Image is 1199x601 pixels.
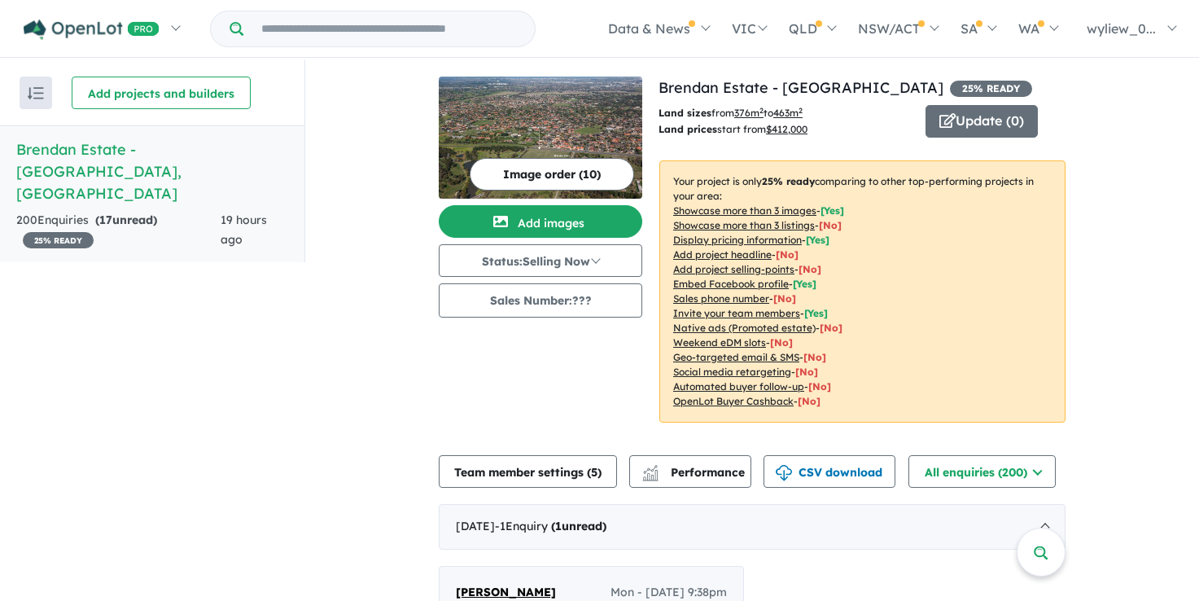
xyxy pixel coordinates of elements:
[673,248,772,261] u: Add project headline
[673,234,802,246] u: Display pricing information
[645,465,745,480] span: Performance
[799,263,821,275] span: [ No ]
[1087,20,1156,37] span: wyliew_0...
[806,234,829,246] span: [ Yes ]
[795,366,818,378] span: [No]
[643,465,658,474] img: line-chart.svg
[439,244,642,277] button: Status:Selling Now
[673,219,815,231] u: Showcase more than 3 listings
[629,455,751,488] button: Performance
[439,77,642,199] img: Brendan Estate - Greenvale
[770,336,793,349] span: [No]
[798,395,820,407] span: [No]
[804,307,828,319] span: [ Yes ]
[803,351,826,363] span: [No]
[28,87,44,99] img: sort.svg
[439,205,642,238] button: Add images
[673,204,816,217] u: Showcase more than 3 images
[766,123,807,135] u: $ 412,000
[673,307,800,319] u: Invite your team members
[673,336,766,349] u: Weekend eDM slots
[439,283,642,318] button: Sales Number:???
[673,395,794,407] u: OpenLot Buyer Cashback
[659,121,913,138] p: start from
[808,380,831,393] span: [No]
[659,123,717,135] b: Land prices
[642,470,659,480] img: bar-chart.svg
[773,107,803,119] u: 463 m
[439,504,1066,550] div: [DATE]
[926,105,1038,138] button: Update (0)
[24,20,160,40] img: Openlot PRO Logo White
[764,455,895,488] button: CSV download
[551,519,606,533] strong: ( unread)
[673,263,794,275] u: Add project selling-points
[673,366,791,378] u: Social media retargeting
[591,465,597,480] span: 5
[99,213,112,227] span: 17
[439,455,617,488] button: Team member settings (5)
[793,278,816,290] span: [ Yes ]
[950,81,1032,97] span: 25 % READY
[673,278,789,290] u: Embed Facebook profile
[659,160,1066,423] p: Your project is only comparing to other top-performing projects in your area: - - - - - - - - - -...
[247,11,532,46] input: Try estate name, suburb, builder or developer
[659,107,711,119] b: Land sizes
[95,213,157,227] strong: ( unread)
[820,204,844,217] span: [ Yes ]
[773,292,796,305] span: [ No ]
[673,380,804,393] u: Automated buyer follow-up
[673,322,816,334] u: Native ads (Promoted estate)
[659,105,913,121] p: from
[673,292,769,305] u: Sales phone number
[764,107,803,119] span: to
[16,138,288,204] h5: Brendan Estate - [GEOGRAPHIC_DATA] , [GEOGRAPHIC_DATA]
[776,465,792,481] img: download icon
[762,175,815,187] b: 25 % ready
[16,211,221,250] div: 200 Enquir ies
[23,232,94,248] span: 25 % READY
[72,77,251,109] button: Add projects and builders
[819,219,842,231] span: [ No ]
[759,106,764,115] sup: 2
[555,519,562,533] span: 1
[820,322,842,334] span: [No]
[734,107,764,119] u: 376 m
[776,248,799,261] span: [ No ]
[221,213,267,247] span: 19 hours ago
[659,78,943,97] a: Brendan Estate - [GEOGRAPHIC_DATA]
[495,519,606,533] span: - 1 Enquir y
[470,158,634,191] button: Image order (10)
[908,455,1056,488] button: All enquiries (200)
[799,106,803,115] sup: 2
[456,585,556,599] span: [PERSON_NAME]
[673,351,799,363] u: Geo-targeted email & SMS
